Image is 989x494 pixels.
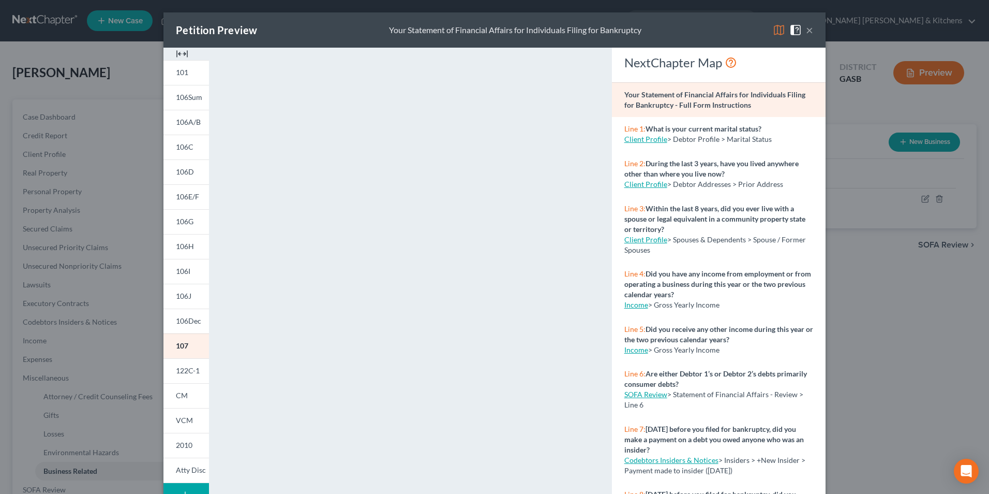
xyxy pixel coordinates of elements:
[163,408,209,433] a: VCM
[176,416,193,425] span: VCM
[163,60,209,85] a: 101
[648,345,720,354] span: > Gross Yearly Income
[176,466,206,474] span: Atty Disc
[163,284,209,309] a: 106J
[163,458,209,483] a: Atty Disc
[624,180,667,188] a: Client Profile
[163,159,209,184] a: 106D
[176,366,200,375] span: 122C-1
[163,309,209,333] a: 106Dec
[176,341,188,350] span: 107
[176,267,190,275] span: 106I
[176,48,188,60] img: expand-e0f6d898513216a626fdd78e52531dac95497ffd26381d4c15ee2fc46db09dca.svg
[176,142,193,151] span: 106C
[624,390,667,399] a: SOFA Review
[389,24,641,36] div: Your Statement of Financial Affairs for Individuals Filing for Bankruptcy
[624,269,811,299] strong: Did you have any income from employment or from operating a business during this year or the two ...
[163,259,209,284] a: 106I
[773,24,785,36] img: map-eea8200ae884c6f1103ae1953ef3d486a96c86aabb227e865a55264e3737af1f.svg
[624,456,718,464] a: Codebtors Insiders & Notices
[624,269,646,278] span: Line 4:
[648,300,720,309] span: > Gross Yearly Income
[176,391,188,400] span: CM
[624,54,813,71] div: NextChapter Map
[176,93,202,101] span: 106Sum
[624,204,646,213] span: Line 3:
[624,325,813,344] strong: Did you receive any other income during this year or the two previous calendar years?
[954,459,979,484] div: Open Intercom Messenger
[176,217,193,226] span: 106G
[624,235,806,254] span: > Spouses & Dependents > Spouse / Former Spouses
[163,383,209,408] a: CM
[163,433,209,458] a: 2010
[624,390,803,409] span: > Statement of Financial Affairs - Review > Line 6
[624,135,667,143] a: Client Profile
[176,292,191,300] span: 106J
[163,135,209,159] a: 106C
[667,135,772,143] span: > Debtor Profile > Marital Status
[163,333,209,358] a: 107
[176,316,201,325] span: 106Dec
[624,369,807,388] strong: Are either Debtor 1’s or Debtor 2’s debts primarily consumer debts?
[624,456,805,475] span: > Insiders > +New Insider > Payment made to insider ([DATE])
[646,124,761,133] strong: What is your current marital status?
[806,24,813,36] button: ×
[163,110,209,135] a: 106A/B
[624,325,646,333] span: Line 5:
[163,184,209,209] a: 106E/F
[176,441,192,449] span: 2010
[624,425,646,433] span: Line 7:
[163,85,209,110] a: 106Sum
[624,159,646,168] span: Line 2:
[667,180,783,188] span: > Debtor Addresses > Prior Address
[624,90,805,109] strong: Your Statement of Financial Affairs for Individuals Filing for Bankruptcy - Full Form Instructions
[176,167,194,176] span: 106D
[624,345,648,354] a: Income
[624,235,667,244] a: Client Profile
[176,242,194,251] span: 106H
[163,358,209,383] a: 122C-1
[624,204,805,234] strong: Within the last 8 years, did you ever live with a spouse or legal equivalent in a community prope...
[176,192,199,201] span: 106E/F
[163,234,209,259] a: 106H
[163,209,209,234] a: 106G
[176,68,188,77] span: 101
[176,23,257,37] div: Petition Preview
[624,159,799,178] strong: During the last 3 years, have you lived anywhere other than where you live now?
[624,369,646,378] span: Line 6:
[624,124,646,133] span: Line 1:
[789,24,802,36] img: help-close-5ba153eb36485ed6c1ea00a893f15db1cb9b99d6cae46e1a8edb6c62d00a1a76.svg
[624,300,648,309] a: Income
[176,118,201,126] span: 106A/B
[624,425,804,454] strong: [DATE] before you filed for bankruptcy, did you make a payment on a debt you owed anyone who was ...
